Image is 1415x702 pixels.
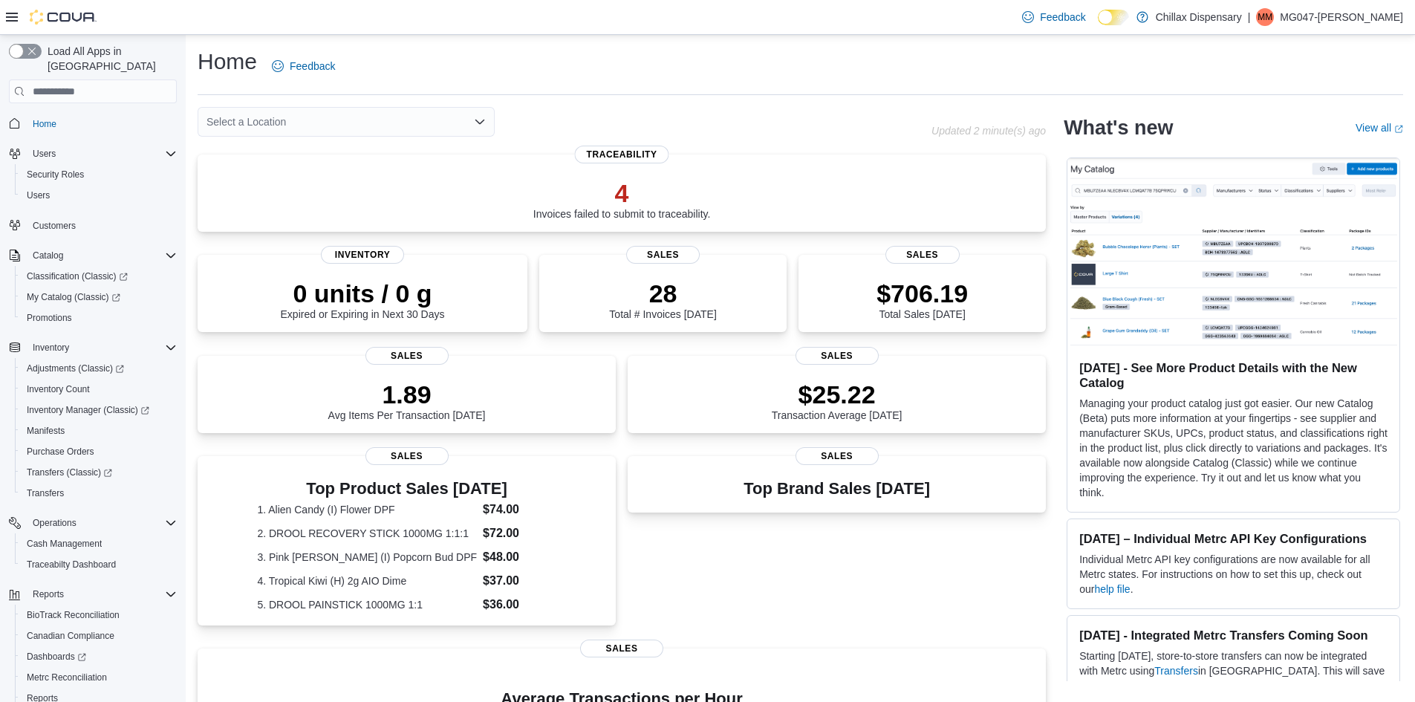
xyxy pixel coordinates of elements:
p: MG047-[PERSON_NAME] [1280,8,1403,26]
p: $706.19 [876,279,968,308]
a: Security Roles [21,166,90,183]
p: 1.89 [328,380,486,409]
span: Users [33,148,56,160]
dd: $48.00 [483,548,556,566]
button: Home [3,112,183,134]
span: Users [27,189,50,201]
a: My Catalog (Classic) [21,288,126,306]
span: Inventory Manager (Classic) [27,404,149,416]
button: Catalog [3,245,183,266]
p: | [1248,8,1251,26]
p: Individual Metrc API key configurations are now available for all Metrc states. For instructions ... [1079,552,1388,597]
p: Managing your product catalog just got easier. Our new Catalog (Beta) puts more information at yo... [1079,396,1388,500]
span: Home [27,114,177,132]
button: Cash Management [15,533,183,554]
div: Total Sales [DATE] [876,279,968,320]
dd: $74.00 [483,501,556,519]
dt: 5. DROOL PAINSTICK 1000MG 1:1 [257,597,477,612]
dt: 4. Tropical Kiwi (H) 2g AIO Dime [257,573,477,588]
span: Feedback [290,59,335,74]
span: Sales [626,246,700,264]
span: Catalog [27,247,177,264]
button: Transfers [15,483,183,504]
h2: What's new [1064,116,1173,140]
span: Transfers [27,487,64,499]
svg: External link [1394,125,1403,134]
a: Transfers (Classic) [15,462,183,483]
span: Sales [365,447,449,465]
button: Canadian Compliance [15,625,183,646]
span: Promotions [27,312,72,324]
button: Operations [3,513,183,533]
span: Operations [33,517,77,529]
span: Adjustments (Classic) [21,360,177,377]
span: Security Roles [21,166,177,183]
h1: Home [198,47,257,77]
span: Traceabilty Dashboard [27,559,116,571]
span: Transfers (Classic) [27,467,112,478]
a: Inventory Count [21,380,96,398]
h3: [DATE] – Individual Metrc API Key Configurations [1079,531,1388,546]
span: Operations [27,514,177,532]
span: BioTrack Reconciliation [27,609,120,621]
input: Dark Mode [1098,10,1129,25]
button: Inventory [27,339,75,357]
a: Users [21,186,56,204]
button: Inventory Count [15,379,183,400]
button: Manifests [15,420,183,441]
a: Feedback [1016,2,1091,32]
span: Sales [885,246,960,264]
a: Adjustments (Classic) [15,358,183,379]
span: Purchase Orders [27,446,94,458]
a: My Catalog (Classic) [15,287,183,308]
span: Customers [33,220,76,232]
h3: [DATE] - Integrated Metrc Transfers Coming Soon [1079,628,1388,643]
span: Inventory Manager (Classic) [21,401,177,419]
span: Cash Management [27,538,102,550]
button: Users [15,185,183,206]
span: Manifests [27,425,65,437]
button: Purchase Orders [15,441,183,462]
span: Home [33,118,56,130]
div: Expired or Expiring in Next 30 Days [281,279,445,320]
span: Traceability [575,146,669,163]
span: Adjustments (Classic) [27,363,124,374]
a: Transfers [21,484,70,502]
a: Traceabilty Dashboard [21,556,122,573]
span: My Catalog (Classic) [27,291,120,303]
span: Canadian Compliance [27,630,114,642]
span: Sales [365,347,449,365]
button: Customers [3,215,183,236]
span: Classification (Classic) [27,270,128,282]
button: Traceabilty Dashboard [15,554,183,575]
span: Metrc Reconciliation [27,672,107,683]
button: Open list of options [474,116,486,128]
span: Feedback [1040,10,1085,25]
dd: $37.00 [483,572,556,590]
a: Classification (Classic) [21,267,134,285]
h3: [DATE] - See More Product Details with the New Catalog [1079,360,1388,390]
button: Users [27,145,62,163]
dd: $36.00 [483,596,556,614]
button: Users [3,143,183,164]
a: Feedback [266,51,341,81]
a: Manifests [21,422,71,440]
span: Transfers (Classic) [21,464,177,481]
span: MM [1258,8,1272,26]
img: Cova [30,10,97,25]
span: BioTrack Reconciliation [21,606,177,624]
dt: 3. Pink [PERSON_NAME] (I) Popcorn Bud DPF [257,550,477,565]
button: Promotions [15,308,183,328]
span: Purchase Orders [21,443,177,461]
button: Reports [3,584,183,605]
a: Canadian Compliance [21,627,120,645]
a: Inventory Manager (Classic) [21,401,155,419]
span: Inventory [33,342,69,354]
span: Classification (Classic) [21,267,177,285]
a: Adjustments (Classic) [21,360,130,377]
p: Updated 2 minute(s) ago [931,125,1046,137]
span: Inventory Count [21,380,177,398]
a: Dashboards [21,648,92,666]
span: Dark Mode [1098,25,1099,26]
span: Security Roles [27,169,84,181]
